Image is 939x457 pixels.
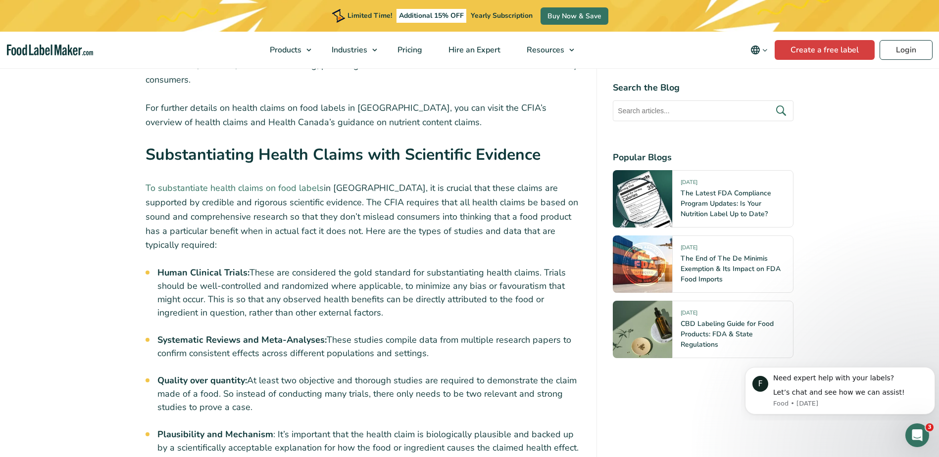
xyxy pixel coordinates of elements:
span: Yearly Subscription [471,11,533,20]
a: Resources [514,32,579,68]
iframe: Intercom live chat [905,423,929,447]
p: in [GEOGRAPHIC_DATA], it is crucial that these claims are supported by credible and rigorous scie... [146,181,581,252]
strong: Substantiating Health Claims with Scientific Evidence [146,144,541,165]
a: To substantiate health claims on food labels [146,182,324,194]
span: Products [267,45,302,55]
button: Change language [743,40,775,60]
a: Products [257,32,316,68]
p: For further details on health claims on food labels in [GEOGRAPHIC_DATA], you can visit the CFIA’... [146,101,581,130]
li: These studies compile data from multiple research papers to confirm consistent effects across dif... [157,333,581,360]
a: Create a free label [775,40,875,60]
span: Additional 15% OFF [396,9,466,23]
h4: Search the Blog [613,81,793,94]
strong: Quality over quantity: [157,374,247,386]
strong: Plausibility and Mechanism [157,428,273,440]
a: CBD Labeling Guide for Food Products: FDA & State Regulations [681,319,774,349]
strong: Systematic Reviews and Meta-Analyses: [157,334,327,346]
span: 3 [926,423,934,431]
li: These are considered the gold standard for substantiating health claims. Trials should be well-co... [157,266,581,320]
h4: Popular Blogs [613,151,793,164]
a: Login [880,40,933,60]
span: Limited Time! [347,11,392,20]
input: Search articles... [613,100,793,121]
span: Pricing [395,45,423,55]
a: Food Label Maker homepage [7,45,93,56]
span: [DATE] [681,244,697,255]
span: Industries [329,45,368,55]
a: Buy Now & Save [541,7,608,25]
span: Resources [524,45,565,55]
a: Industries [319,32,382,68]
strong: Human Clinical Trials: [157,267,249,278]
a: Hire an Expert [436,32,511,68]
li: At least two objective and thorough studies are required to demonstrate the claim made of a food.... [157,374,581,414]
span: [DATE] [681,179,697,190]
a: Pricing [385,32,433,68]
iframe: Intercom notifications message [741,358,939,420]
a: The Latest FDA Compliance Program Updates: Is Your Nutrition Label Up to Date? [681,188,771,219]
span: Hire an Expert [445,45,501,55]
a: The End of The De Minimis Exemption & Its Impact on FDA Food Imports [681,254,781,284]
span: [DATE] [681,309,697,320]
